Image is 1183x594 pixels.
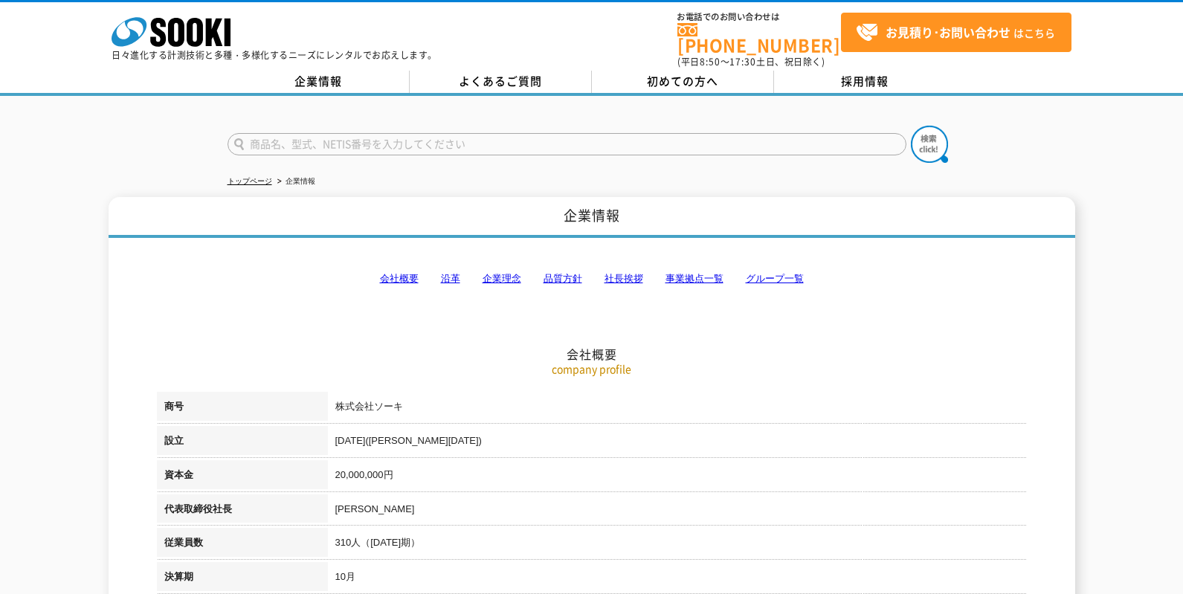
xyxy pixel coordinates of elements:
[647,73,718,89] span: 初めての方へ
[112,51,437,59] p: 日々進化する計測技術と多種・多様化するニーズにレンタルでお応えします。
[746,273,804,284] a: グループ一覧
[410,71,592,93] a: よくあるご質問
[605,273,643,284] a: 社長挨拶
[700,55,721,68] span: 8:50
[274,174,315,190] li: 企業情報
[328,426,1027,460] td: [DATE]([PERSON_NAME][DATE])
[157,198,1027,362] h2: 会社概要
[483,273,521,284] a: 企業理念
[677,13,841,22] span: お電話でのお問い合わせは
[328,528,1027,562] td: 310人（[DATE]期）
[380,273,419,284] a: 会社概要
[544,273,582,284] a: 品質方針
[157,392,328,426] th: 商号
[228,177,272,185] a: トップページ
[729,55,756,68] span: 17:30
[228,133,906,155] input: 商品名、型式、NETIS番号を入力してください
[157,460,328,494] th: 資本金
[677,23,841,54] a: [PHONE_NUMBER]
[157,361,1027,377] p: company profile
[592,71,774,93] a: 初めての方へ
[328,460,1027,494] td: 20,000,000円
[911,126,948,163] img: btn_search.png
[328,392,1027,426] td: 株式会社ソーキ
[157,494,328,529] th: 代表取締役社長
[328,494,1027,529] td: [PERSON_NAME]
[109,197,1075,238] h1: 企業情報
[441,273,460,284] a: 沿革
[157,528,328,562] th: 従業員数
[228,71,410,93] a: 企業情報
[157,426,328,460] th: 設立
[841,13,1071,52] a: お見積り･お問い合わせはこちら
[856,22,1055,44] span: はこちら
[665,273,723,284] a: 事業拠点一覧
[677,55,825,68] span: (平日 ～ 土日、祝日除く)
[774,71,956,93] a: 採用情報
[886,23,1010,41] strong: お見積り･お問い合わせ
